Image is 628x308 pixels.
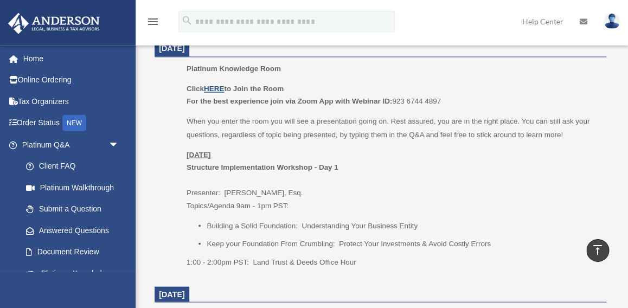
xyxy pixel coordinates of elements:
[15,156,136,177] a: Client FAQ
[187,116,599,141] p: When you enter the room you will see a presentation going on. Rest assured, you are in the right ...
[8,112,136,134] a: Order StatusNEW
[207,238,599,251] li: Keep your Foundation From Crumbling: Protect Your Investments & Avoid Costly Errors
[108,134,130,156] span: arrow_drop_down
[187,98,392,106] b: For the best experience join via Zoom App with Webinar ID:
[15,262,130,297] a: Platinum Knowledge Room
[187,83,599,108] p: 923 6744 4897
[159,44,185,53] span: [DATE]
[15,220,136,241] a: Answered Questions
[187,256,599,269] p: 1:00 - 2:00pm PST: Land Trust & Deeds Office Hour
[159,290,185,299] span: [DATE]
[187,151,211,159] u: [DATE]
[187,163,338,171] b: Structure Implementation Workshop - Day 1
[62,115,86,131] div: NEW
[15,198,136,220] a: Submit a Question
[8,91,136,112] a: Tax Organizers
[15,241,136,263] a: Document Review
[187,149,599,213] p: Presenter: [PERSON_NAME], Esq. Topics/Agenda 9am - 1pm PST:
[591,243,604,256] i: vertical_align_top
[586,239,609,262] a: vertical_align_top
[8,69,136,91] a: Online Ordering
[146,19,159,28] a: menu
[187,85,284,93] b: Click to Join the Room
[146,15,159,28] i: menu
[5,13,103,34] img: Anderson Advisors Platinum Portal
[15,177,136,198] a: Platinum Walkthrough
[604,14,620,29] img: User Pic
[8,134,136,156] a: Platinum Q&Aarrow_drop_down
[187,65,281,73] span: Platinum Knowledge Room
[207,220,599,233] li: Building a Solid Foundation: Understanding Your Business Entity
[8,48,136,69] a: Home
[181,15,193,27] i: search
[204,85,224,93] a: HERE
